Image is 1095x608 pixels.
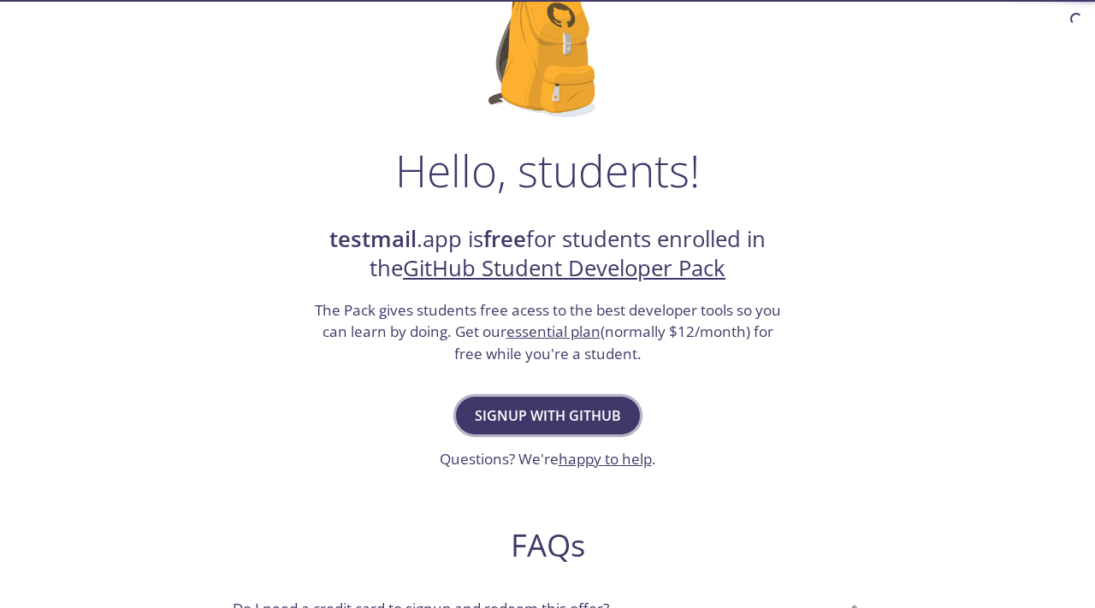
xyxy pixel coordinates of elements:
h1: Hello, students! [395,145,700,196]
a: GitHub Student Developer Pack [403,253,725,283]
strong: testmail [329,224,417,254]
h3: The Pack gives students free acess to the best developer tools so you can learn by doing. Get our... [312,299,783,365]
h2: .app is for students enrolled in the [312,225,783,284]
span: Signup with GitHub [475,404,621,428]
a: essential plan [506,322,601,341]
button: Signup with GitHub [456,397,640,434]
h2: FAQs [219,526,876,564]
strong: free [483,224,526,254]
h3: Questions? We're . [440,448,656,470]
a: happy to help [559,449,652,469]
